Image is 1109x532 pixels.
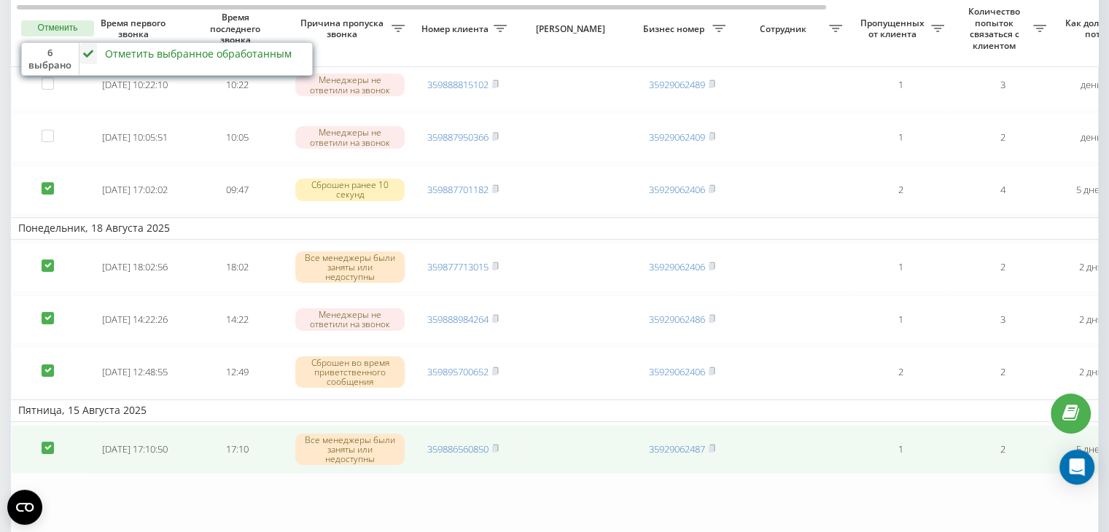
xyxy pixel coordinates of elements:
[849,425,952,474] td: 1
[427,183,489,196] a: 359887701182
[649,365,705,378] a: 35929062406
[649,78,705,91] a: 35929062489
[849,113,952,163] td: 1
[952,347,1054,396] td: 2
[649,313,705,326] a: 35929062486
[959,6,1033,51] span: Количество попыток связаться с клиентом
[952,243,1054,292] td: 2
[186,295,288,345] td: 14:22
[849,295,952,345] td: 1
[295,17,392,40] span: Причина пропуска звонка
[526,23,618,35] span: [PERSON_NAME]
[186,60,288,110] td: 10:22
[427,130,489,144] a: 359887950366
[22,43,79,75] div: 6 выбрано
[427,365,489,378] a: 359895700652
[740,23,829,35] span: Сотрудник
[427,260,489,273] a: 359877713015
[952,165,1054,215] td: 4
[419,23,494,35] span: Номер клиента
[952,113,1054,163] td: 2
[649,260,705,273] a: 35929062406
[638,23,712,35] span: Бизнес номер
[649,130,705,144] a: 35929062409
[186,165,288,215] td: 09:47
[952,60,1054,110] td: 3
[186,243,288,292] td: 18:02
[84,295,186,345] td: [DATE] 14:22:26
[849,60,952,110] td: 1
[295,308,405,330] div: Менеджеры не ответили на звонок
[295,251,405,283] div: Все менеджеры были заняты или недоступны
[84,60,186,110] td: [DATE] 10:22:10
[295,434,405,466] div: Все менеджеры были заняты или недоступны
[96,17,174,40] span: Время первого звонка
[857,17,931,40] span: Пропущенных от клиента
[427,313,489,326] a: 359888984264
[186,113,288,163] td: 10:05
[295,126,405,148] div: Менеджеры не ответили на звонок
[952,425,1054,474] td: 2
[295,356,405,388] div: Сброшен во время приветственного сообщения
[849,347,952,396] td: 2
[21,20,94,36] button: Отменить
[84,425,186,474] td: [DATE] 17:10:50
[295,74,405,95] div: Менеджеры не ответили на звонок
[186,425,288,474] td: 17:10
[952,295,1054,345] td: 3
[295,179,405,200] div: Сброшен ранее 10 секунд
[186,347,288,396] td: 12:49
[84,165,186,215] td: [DATE] 17:02:02
[105,47,292,60] div: Отметить выбранное обработанным
[649,442,705,455] a: 35929062487
[84,347,186,396] td: [DATE] 12:48:55
[84,243,186,292] td: [DATE] 18:02:56
[649,183,705,196] a: 35929062406
[849,165,952,215] td: 2
[427,78,489,91] a: 359888815102
[849,243,952,292] td: 1
[1059,450,1094,485] div: Open Intercom Messenger
[84,113,186,163] td: [DATE] 10:05:51
[7,490,42,525] button: Open CMP widget
[198,12,276,46] span: Время последнего звонка
[427,442,489,455] a: 359886560850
